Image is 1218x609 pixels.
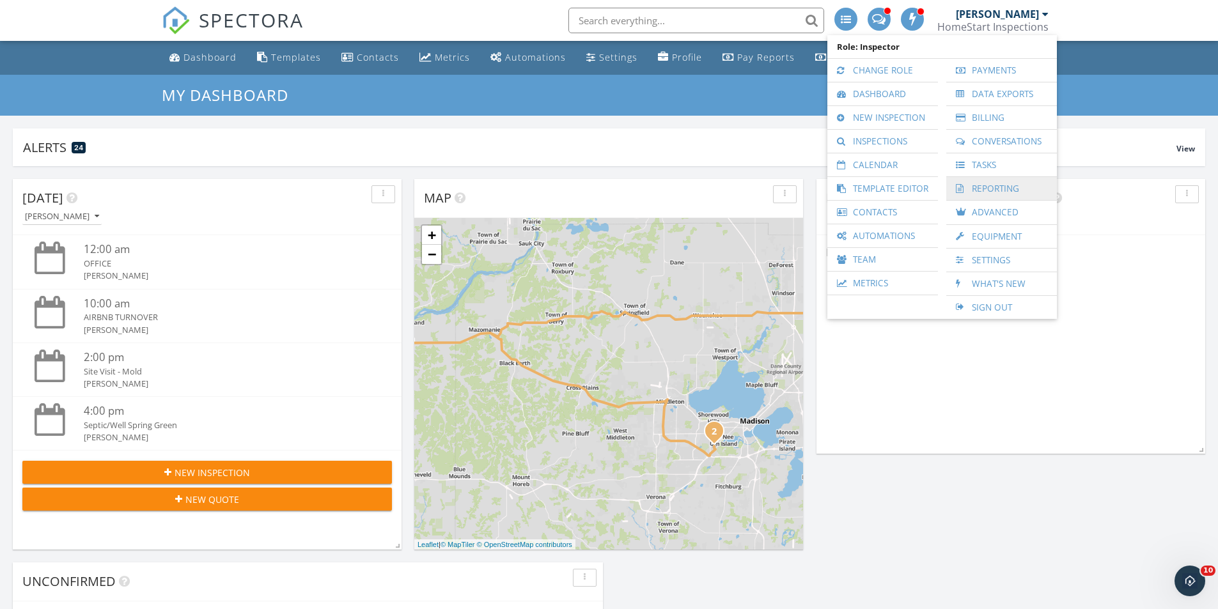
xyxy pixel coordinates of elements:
div: Contacts [357,51,399,63]
a: Company Profile [653,46,707,70]
span: [DATE] [22,189,63,206]
div: [PERSON_NAME] [25,212,99,221]
div: 10:00 am [84,296,361,312]
a: Billing [953,106,1050,129]
div: Profile [672,51,702,63]
div: Site Visit - Mold [84,366,361,378]
div: | [414,539,575,550]
a: Metrics [834,272,932,295]
div: No results found [816,235,1205,270]
a: Leaflet [418,541,439,548]
div: Pay Reports [737,51,795,63]
a: Dashboard [834,82,932,105]
a: Reporting [953,177,1050,200]
div: [PERSON_NAME] [84,431,361,443]
a: Automations [834,224,932,247]
a: Payments [953,59,1050,82]
div: Automations [505,51,566,63]
button: New Inspection [22,461,392,484]
a: Equipment [953,225,1050,248]
span: New Inspection [175,466,250,479]
a: Advanced [953,201,1050,224]
i: 2 [712,428,717,436]
a: Settings [581,46,643,70]
a: SPECTORA [162,17,304,44]
div: [PERSON_NAME] [84,324,361,336]
a: Sign Out [953,296,1050,319]
span: Recently Scheduled Inspections [826,189,1048,206]
iframe: Intercom live chat [1175,566,1205,596]
a: Inspections [834,130,932,153]
a: Team [834,248,932,271]
span: New Quote [185,493,239,506]
a: Settings [953,249,1050,272]
div: 4:00 pm [84,403,361,419]
div: HomeStart Inspections [937,20,1049,33]
span: 10 [1201,566,1215,576]
div: [PERSON_NAME] [956,8,1039,20]
a: What's New [953,272,1050,295]
div: Metrics [435,51,470,63]
span: 24 [74,143,83,152]
button: [PERSON_NAME] [22,208,102,226]
div: AIRBNB TURNOVER [84,311,361,323]
a: Pay Reports [717,46,800,70]
div: 834 Hiawatha Dr, Madison, WI 53711 [714,431,722,438]
span: View [1176,143,1195,154]
a: © MapTiler [441,541,475,548]
img: The Best Home Inspection Software - Spectora [162,6,190,35]
a: Change Role [834,59,932,82]
a: Automations (Advanced) [485,46,571,70]
div: Alerts [23,139,1176,156]
span: Role: Inspector [834,35,1050,58]
a: Template Editor [834,177,932,200]
a: Metrics [414,46,475,70]
a: Contacts [834,201,932,224]
a: Zoom out [422,245,441,264]
div: [PERSON_NAME] [84,378,361,390]
div: Dashboard [183,51,237,63]
button: New Quote [22,488,392,511]
a: Calendar [834,153,932,176]
a: Contacts [336,46,404,70]
div: 12:00 am [84,242,361,258]
div: [PERSON_NAME] [84,270,361,282]
span: Map [424,189,451,206]
a: New Inspection [834,106,932,129]
a: Data Exports [953,82,1050,105]
input: Search everything... [568,8,824,33]
a: My Dashboard [162,84,299,105]
span: SPECTORA [199,6,304,33]
label: Date [826,208,849,225]
a: Tasks [953,153,1050,176]
a: Payouts [810,46,873,70]
a: Zoom in [422,226,441,245]
div: OFFICE [84,258,361,270]
a: Templates [252,46,326,70]
a: © OpenStreetMap contributors [477,541,572,548]
div: 2:00 pm [84,350,361,366]
div: Septic/Well Spring Green [84,419,361,431]
div: Templates [271,51,321,63]
div: Settings [599,51,637,63]
span: Unconfirmed [22,573,116,590]
a: Dashboard [164,46,242,70]
a: Conversations [953,130,1050,153]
